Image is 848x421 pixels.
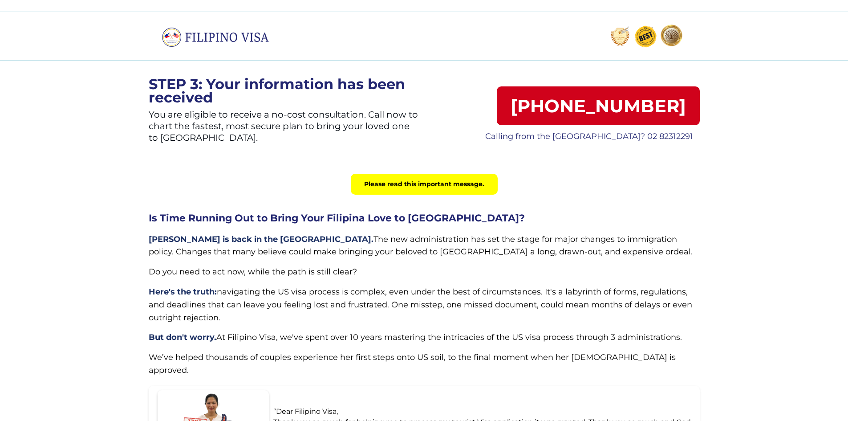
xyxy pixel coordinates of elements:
span: We’ve helped thousands of couples experience her first steps onto US soil, to the final moment wh... [149,352,676,375]
span: [PERSON_NAME] is back in the [GEOGRAPHIC_DATA]. [149,234,373,244]
div: Please read this important message. [351,174,498,195]
span: The new administration has set the stage for major changes to immigration policy. Changes that ma... [149,234,693,257]
p: Calling from the [GEOGRAPHIC_DATA]? 02 82312291 [479,130,700,143]
a: [PHONE_NUMBER] [497,86,699,125]
p: STEP 3: Your information has been received [149,78,419,104]
span: At Filipino Visa, we've spent over 10 years mastering the intricacies of the US visa process thro... [216,332,682,342]
p: You are eligible to receive a no-cost consultation. Call now to chart the fastest, most secure pl... [149,109,419,150]
span: Here's the truth: [149,287,217,297]
span: But don't worry. [149,332,216,342]
span: navigating the US visa process is complex, even under the best of circumstances. It's a labyrinth... [149,287,692,323]
span: Do you need to act now, while the path is still clear? [149,267,357,277]
h2: Is Time Running Out to Bring Your Filipina Love to [GEOGRAPHIC_DATA]? [149,213,700,224]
